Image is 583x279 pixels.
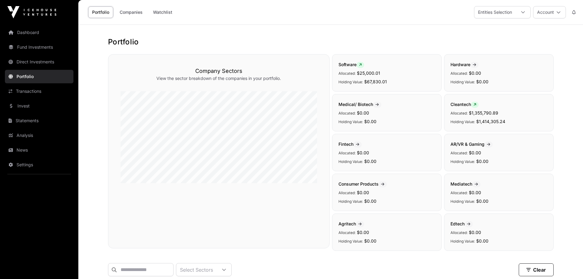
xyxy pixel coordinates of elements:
a: Invest [5,99,73,113]
span: Holding Value: [450,119,475,124]
span: Fintech [338,141,362,147]
span: $0.00 [357,150,369,155]
a: Portfolio [88,6,113,18]
span: Holding Value: [450,80,475,84]
div: Select Sectors [176,263,217,276]
span: $0.00 [469,190,481,195]
span: Hardware [450,62,479,67]
span: $0.00 [469,150,481,155]
span: Holding Value: [338,199,363,204]
span: $0.00 [476,198,488,204]
span: $1,355,790.89 [469,110,498,115]
a: Watchlist [149,6,176,18]
span: Medical/ Biotech [338,102,381,107]
span: $25,000.01 [357,70,380,76]
span: Holding Value: [338,119,363,124]
span: Allocated: [338,71,356,76]
span: Allocated: [450,151,468,155]
span: Allocated: [450,71,468,76]
span: $0.00 [476,238,488,243]
span: Edtech [450,221,473,226]
span: Allocated: [338,230,356,235]
span: $0.00 [469,70,481,76]
h3: Company Sectors [121,67,317,75]
a: Direct Investments [5,55,73,69]
img: Icehouse Ventures Logo [7,6,56,18]
button: Clear [519,263,554,276]
span: $0.00 [364,159,376,164]
span: Cleantech [450,102,479,107]
a: Statements [5,114,73,127]
span: Mediatech [450,181,480,187]
span: $67,830.01 [364,79,387,84]
span: Software [338,62,364,67]
span: $1,414,305.24 [476,119,505,124]
span: $0.00 [469,230,481,235]
a: Companies [116,6,147,18]
span: Consumer Products [338,181,387,187]
span: Holding Value: [338,239,363,243]
span: $0.00 [364,198,376,204]
span: Allocated: [450,190,468,195]
span: Holding Value: [450,199,475,204]
span: Holding Value: [450,239,475,243]
span: $0.00 [364,119,376,124]
span: $0.00 [476,79,488,84]
a: News [5,143,73,157]
button: Account [533,6,566,18]
span: $0.00 [357,230,369,235]
span: Allocated: [338,151,356,155]
span: Holding Value: [450,159,475,164]
span: Allocated: [338,190,356,195]
a: Fund Investments [5,40,73,54]
span: Holding Value: [338,159,363,164]
span: $0.00 [476,159,488,164]
span: Allocated: [450,230,468,235]
span: Allocated: [450,111,468,115]
a: Dashboard [5,26,73,39]
span: Holding Value: [338,80,363,84]
a: Transactions [5,85,73,98]
iframe: Chat Widget [552,250,583,279]
a: Settings [5,158,73,172]
span: $0.00 [357,110,369,115]
h1: Portfolio [108,37,554,47]
span: AR/VR & Gaming [450,141,493,147]
span: $0.00 [357,190,369,195]
a: Analysis [5,129,73,142]
a: Portfolio [5,70,73,83]
span: $0.00 [364,238,376,243]
p: View the sector breakdown of the companies in your portfolio. [121,75,317,81]
span: Agritech [338,221,364,226]
div: Entities Selection [474,6,516,18]
span: Allocated: [338,111,356,115]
